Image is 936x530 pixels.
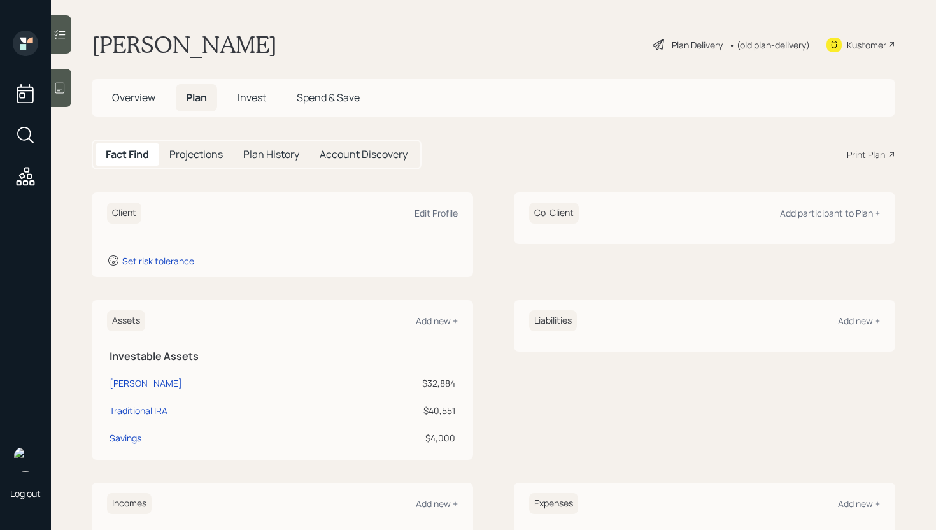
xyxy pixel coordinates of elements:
[110,404,167,417] div: Traditional IRA
[529,203,579,224] h6: Co-Client
[106,148,149,161] h5: Fact Find
[107,493,152,514] h6: Incomes
[529,310,577,331] h6: Liabilities
[320,148,408,161] h5: Account Discovery
[672,38,723,52] div: Plan Delivery
[529,493,578,514] h6: Expenses
[729,38,810,52] div: • (old plan-delivery)
[780,207,880,219] div: Add participant to Plan +
[416,315,458,327] div: Add new +
[415,207,458,219] div: Edit Profile
[344,404,455,417] div: $40,551
[838,315,880,327] div: Add new +
[110,376,182,390] div: [PERSON_NAME]
[107,310,145,331] h6: Assets
[344,431,455,445] div: $4,000
[112,90,155,104] span: Overview
[110,431,141,445] div: Savings
[297,90,360,104] span: Spend & Save
[838,498,880,510] div: Add new +
[847,38,886,52] div: Kustomer
[243,148,299,161] h5: Plan History
[13,447,38,472] img: james-distasi-headshot.png
[238,90,266,104] span: Invest
[110,350,455,362] h5: Investable Assets
[847,148,885,161] div: Print Plan
[416,498,458,510] div: Add new +
[344,376,455,390] div: $32,884
[10,487,41,499] div: Log out
[169,148,223,161] h5: Projections
[107,203,141,224] h6: Client
[122,255,194,267] div: Set risk tolerance
[186,90,207,104] span: Plan
[92,31,277,59] h1: [PERSON_NAME]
